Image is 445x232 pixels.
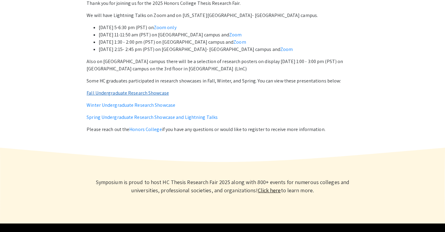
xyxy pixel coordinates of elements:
[280,46,293,52] a: Zoom
[154,24,176,31] a: Zoom only
[87,102,175,108] a: Winter Undergraduate Research Showcase
[87,126,358,133] p: Please reach out the if you have any questions or would like to register to receive more informat...
[129,126,162,133] a: Honors College
[87,90,169,96] a: Fall Undergraduate Research Showcase
[233,39,246,45] a: Zoom
[87,77,358,85] p: Some HC graduates participated in research showcases in Fall, Winter, and Spring. You can view th...
[92,178,353,194] p: Symposium is proud to host HC Thesis Research Fair 2025 along with 800+ events for numerous colle...
[87,58,358,72] p: Also on [GEOGRAPHIC_DATA] campus there will be a selection of research posters on display [DATE] ...
[87,114,218,120] a: Spring Undergraduate Research Showcase and Lightning Talks
[99,39,358,46] li: [DATE] 1:30 - 2:00 pm (PST) on [GEOGRAPHIC_DATA] campus and
[99,31,358,39] li: [DATE] 11-11:50 am (PST) on [GEOGRAPHIC_DATA] campus and
[99,46,358,53] li: [DATE] 2:15- 2:45 pm (PST) on [GEOGRAPHIC_DATA]- [GEOGRAPHIC_DATA] campus and
[99,24,358,31] li: [DATE] 5-6:30 pm (PST) on
[229,32,242,38] a: Zoom
[5,205,26,227] iframe: Chat
[258,187,281,194] a: Learn more about Symposium
[87,12,358,19] p: We will have Lightning Talks on Zoom and on [US_STATE][GEOGRAPHIC_DATA]- [GEOGRAPHIC_DATA] campus.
